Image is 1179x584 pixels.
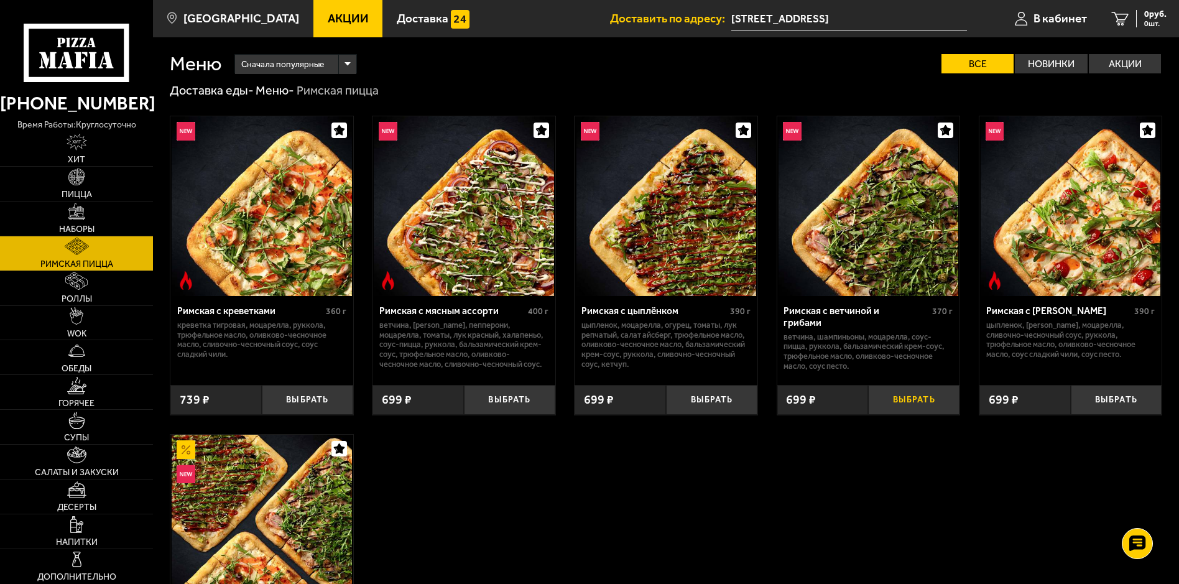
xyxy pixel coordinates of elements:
span: Наборы [59,225,95,234]
div: Римская с креветками [177,305,323,317]
span: 699 ₽ [786,394,816,406]
p: цыпленок, моцарелла, огурец, томаты, лук репчатый, салат айсберг, трюфельное масло, оливково-чесн... [581,320,751,369]
h1: Меню [170,54,222,74]
span: Пицца [62,190,92,199]
span: Сначала популярные [241,53,324,76]
span: 400 г [528,306,548,317]
img: Новинка [986,122,1004,141]
span: Доставить по адресу: [610,13,731,25]
span: 699 ₽ [382,394,412,406]
span: Напитки [56,538,98,547]
span: Горячее [58,399,95,408]
span: Супы [64,433,89,442]
span: Обеды [62,364,91,373]
span: 739 ₽ [180,394,210,406]
img: Римская с мясным ассорти [374,116,553,296]
span: 0 руб. [1144,10,1167,19]
button: Выбрать [868,385,959,415]
label: Новинки [1015,54,1088,74]
p: цыпленок, [PERSON_NAME], моцарелла, сливочно-чесночный соус, руккола, трюфельное масло, оливково-... [986,320,1155,359]
div: Римская с цыплёнком [581,305,727,317]
a: НовинкаОстрое блюдоРимская с томатами черри [979,116,1162,296]
a: НовинкаРимская с цыплёнком [575,116,757,296]
span: Дополнительно [37,573,116,582]
img: Острое блюдо [379,271,397,290]
button: Выбрать [666,385,757,415]
img: Римская с креветками [172,116,351,296]
span: Хит [68,155,85,164]
span: Бронницкая улица, 25 [731,7,967,30]
span: Акции [328,13,369,25]
span: [GEOGRAPHIC_DATA] [183,13,299,25]
img: Акционный [177,440,195,459]
span: 390 г [1134,306,1155,317]
label: Акции [1089,54,1162,74]
button: Выбрать [464,385,555,415]
span: Доставка [397,13,448,25]
span: 390 г [730,306,751,317]
a: НовинкаРимская с ветчиной и грибами [777,116,960,296]
span: 699 ₽ [584,394,614,406]
span: Салаты и закуски [35,468,119,477]
div: Римская пицца [297,83,379,99]
img: Острое блюдо [177,271,195,290]
a: НовинкаОстрое блюдоРимская с мясным ассорти [372,116,555,296]
div: Римская с ветчиной и грибами [784,305,929,329]
div: Римская с мясным ассорти [379,305,525,317]
img: 15daf4d41897b9f0e9f617042186c801.svg [451,10,469,29]
div: Римская с [PERSON_NAME] [986,305,1132,317]
img: Новинка [379,122,397,141]
span: 0 шт. [1144,20,1167,27]
button: Выбрать [1071,385,1162,415]
span: Римская пицца [40,260,113,269]
img: Новинка [581,122,599,141]
span: WOK [67,330,86,338]
label: Все [941,54,1014,74]
input: Ваш адрес доставки [731,7,967,30]
a: НовинкаОстрое блюдоРимская с креветками [170,116,353,296]
img: Новинка [177,122,195,141]
img: Острое блюдо [986,271,1004,290]
a: Меню- [256,83,294,98]
span: Роллы [62,295,92,304]
img: Римская с ветчиной и грибами [779,116,958,296]
img: Римская с цыплёнком [576,116,756,296]
span: 360 г [326,306,346,317]
span: 370 г [932,306,953,317]
span: Десерты [57,503,96,512]
img: Новинка [177,465,195,484]
a: Доставка еды- [170,83,254,98]
button: Выбрать [262,385,353,415]
span: В кабинет [1033,13,1087,25]
img: Новинка [783,122,802,141]
p: ветчина, шампиньоны, моцарелла, соус-пицца, руккола, бальзамический крем-соус, трюфельное масло, ... [784,332,953,371]
img: Римская с томатами черри [981,116,1160,296]
p: креветка тигровая, моцарелла, руккола, трюфельное масло, оливково-чесночное масло, сливочно-чесно... [177,320,346,359]
p: ветчина, [PERSON_NAME], пепперони, моцарелла, томаты, лук красный, халапеньо, соус-пицца, руккола... [379,320,548,369]
span: 699 ₽ [989,394,1019,406]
